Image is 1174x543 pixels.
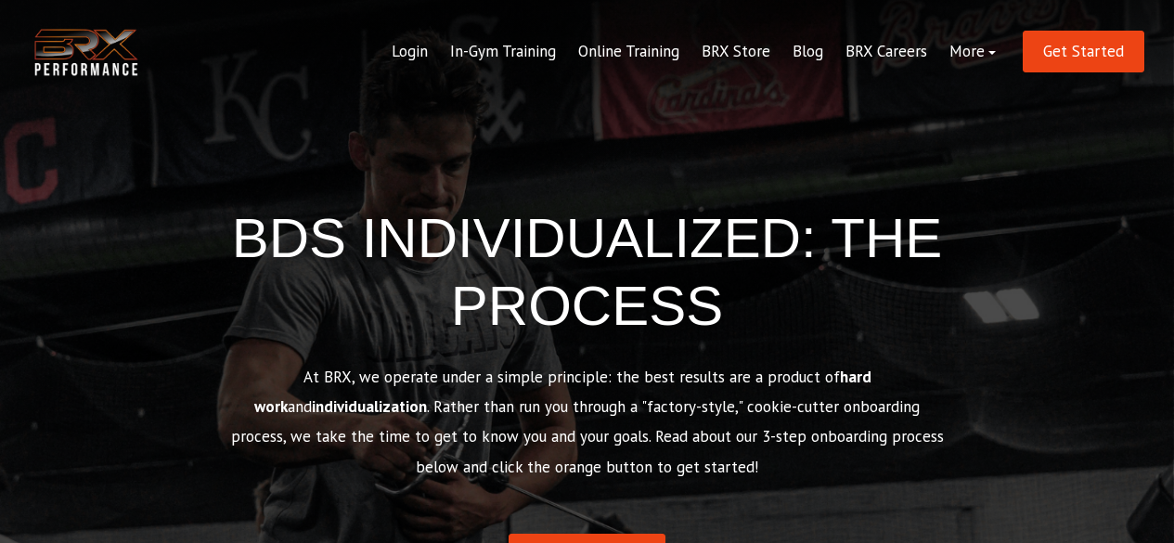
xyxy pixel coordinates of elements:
[834,30,938,74] a: BRX Careers
[31,24,142,81] img: BRX Transparent Logo-2
[938,30,1007,74] a: More
[439,30,567,74] a: In-Gym Training
[232,207,943,337] span: BDS INDIVIDUALIZED: THE PROCESS
[381,30,1007,74] div: Navigation Menu
[312,396,427,417] strong: individualization
[226,362,949,511] p: At BRX, we operate under a simple principle: the best results are a product of and . Rather than ...
[781,30,834,74] a: Blog
[381,30,439,74] a: Login
[690,30,781,74] a: BRX Store
[1023,31,1144,72] a: Get Started
[567,30,690,74] a: Online Training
